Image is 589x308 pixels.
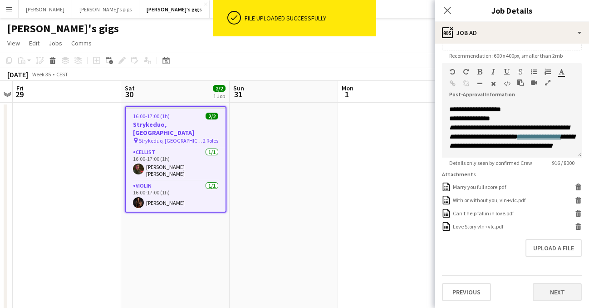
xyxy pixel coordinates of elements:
button: Ordered List [545,68,551,75]
button: Bold [476,68,483,75]
button: Strikethrough [517,68,524,75]
button: Underline [504,68,510,75]
button: HTML Code [504,80,510,87]
span: 2/2 [213,85,226,92]
span: View [7,39,20,47]
span: 30 [123,89,135,99]
button: [PERSON_NAME] [19,0,72,18]
button: Text Color [558,68,564,75]
span: Week 35 [30,71,53,78]
button: Redo [463,68,469,75]
a: Comms [68,37,95,49]
h3: Job Details [435,5,589,16]
button: Horizontal Line [476,80,483,87]
button: Italic [490,68,496,75]
button: Undo [449,68,456,75]
span: 29 [15,89,24,99]
button: Unordered List [531,68,537,75]
span: Edit [29,39,39,47]
span: 2/2 [206,113,218,119]
a: View [4,37,24,49]
div: CEST [56,71,68,78]
button: Paste as plain text [517,79,524,86]
span: Mon [342,84,353,92]
div: Love Story vln+vlc.pdf [453,223,503,230]
button: Flachs board [210,0,255,18]
app-job-card: 16:00-17:00 (1h)2/2Strykeduo, [GEOGRAPHIC_DATA] Strykeduo, [GEOGRAPHIC_DATA]2 RolesCellist1/116:0... [125,106,226,213]
span: Fri [16,84,24,92]
button: Fullscreen [545,79,551,86]
button: Insert video [531,79,537,86]
a: Jobs [45,37,66,49]
span: Sun [233,84,244,92]
span: Recommendation: 600 x 400px, smaller than 2mb [442,52,570,59]
span: 2 Roles [203,137,218,144]
app-card-role: Cellist1/116:00-17:00 (1h)[PERSON_NAME] [PERSON_NAME] [126,147,226,181]
a: Edit [25,37,43,49]
span: 1 [340,89,353,99]
button: Upload a file [525,239,582,257]
button: Clear Formatting [490,80,496,87]
button: [PERSON_NAME]'s gigs [72,0,139,18]
span: Sat [125,84,135,92]
label: Attachments [442,171,476,178]
button: [PERSON_NAME]'s gigs [139,0,210,18]
div: File uploaded successfully [245,14,373,22]
span: Strykeduo, [GEOGRAPHIC_DATA] [139,137,203,144]
div: 1 Job [213,93,225,99]
span: Comms [71,39,92,47]
h1: [PERSON_NAME]'s gigs [7,22,119,35]
span: Jobs [49,39,62,47]
button: Next [533,283,582,301]
span: 16:00-17:00 (1h) [133,113,170,119]
h3: Strykeduo, [GEOGRAPHIC_DATA] [126,120,226,137]
div: Job Ad [435,22,589,44]
div: With or without you, vln+vlc.pdf [453,197,525,204]
div: Can't help fallin in love.pdf [453,210,514,217]
span: Details only seen by confirmed Crew [442,159,540,166]
span: 31 [232,89,244,99]
app-card-role: Violin1/116:00-17:00 (1h)[PERSON_NAME] [126,181,226,212]
div: [DATE] [7,70,28,79]
span: 916 / 8000 [545,159,582,166]
button: Previous [442,283,491,301]
div: Marry you full score.pdf [453,184,506,190]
